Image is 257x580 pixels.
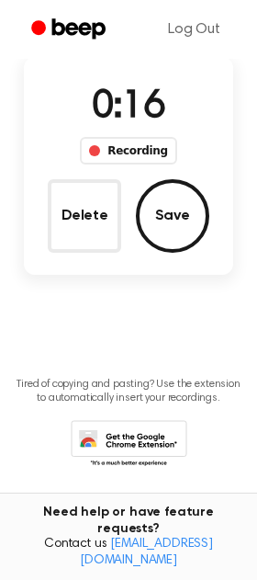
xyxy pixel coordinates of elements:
a: [EMAIL_ADDRESS][DOMAIN_NAME] [80,538,213,567]
span: Contact us [11,537,246,569]
span: 0:16 [92,88,165,127]
button: Delete Audio Record [48,179,121,253]
a: Log Out [150,7,239,51]
button: Save Audio Record [136,179,209,253]
p: Tired of copying and pasting? Use the extension to automatically insert your recordings. [15,378,242,405]
a: Beep [18,12,122,48]
div: Recording [80,137,176,165]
